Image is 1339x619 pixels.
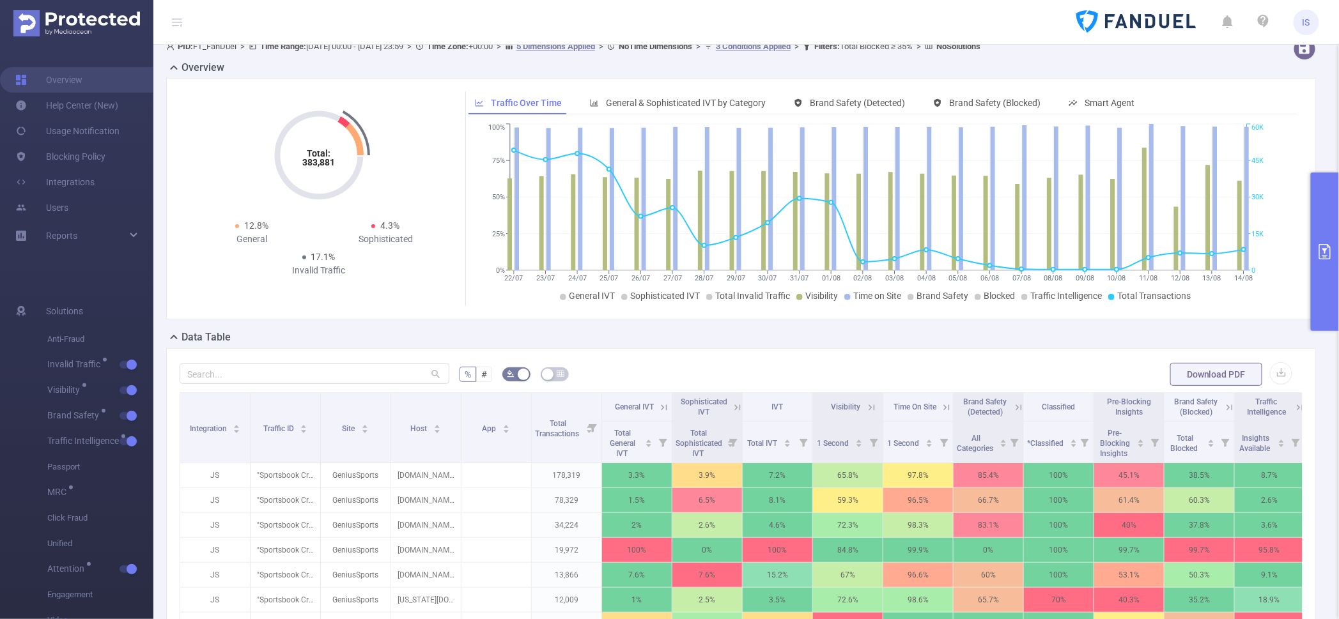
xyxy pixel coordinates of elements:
p: 2.6% [672,513,742,537]
b: Filters : [814,42,840,51]
p: 84.8% [813,538,883,562]
p: 72.3% [813,513,883,537]
p: 8.7% [1235,463,1304,487]
span: FT_FanDuel [DATE] 00:00 - [DATE] 23:59 +00:00 [166,42,980,51]
p: 13,866 [532,563,601,587]
tspan: 07/08 [1012,274,1031,282]
p: 7.6% [672,563,742,587]
span: *Classified [1027,439,1065,448]
span: Visibility [805,291,838,301]
p: [DOMAIN_NAME] [391,463,461,487]
p: 18.9% [1235,588,1304,612]
span: General IVT [615,402,654,411]
p: GeniusSports [321,538,391,562]
tspan: 75% [492,157,505,165]
tspan: 05/08 [949,274,968,282]
i: icon: caret-up [1278,438,1285,441]
span: Site [343,424,357,433]
a: Overview [15,67,82,93]
p: 0% [672,538,742,562]
a: Blocking Policy [15,144,105,169]
p: 96.6% [883,563,953,587]
tspan: 383,881 [302,157,335,167]
span: > [493,42,505,51]
b: Time Range: [260,42,306,51]
b: Time Zone: [427,42,468,51]
i: icon: caret-down [784,442,791,446]
p: 50.3% [1165,563,1234,587]
span: Total Blocked ≥ 35% [814,42,913,51]
i: icon: caret-down [503,428,510,432]
p: 59.3% [813,488,883,512]
span: Traffic Intelligence [47,436,123,445]
p: 100% [1024,463,1094,487]
p: 78,329 [532,488,601,512]
a: Integrations [15,169,95,195]
p: 37.8% [1165,513,1234,537]
p: 35.2% [1165,588,1234,612]
div: Sort [300,423,307,431]
tspan: 01/08 [822,274,840,282]
p: GeniusSports [321,563,391,587]
p: 99.7% [1165,538,1234,562]
span: 1 Second [817,439,851,448]
span: 12.8% [244,220,268,231]
p: "Sportsbook Creative Beta" [27356] [251,463,320,487]
tspan: 04/08 [917,274,936,282]
p: 40.3% [1094,588,1164,612]
tspan: 11/08 [1140,274,1158,282]
tspan: 29/07 [727,274,745,282]
div: Sort [855,438,863,445]
p: GeniusSports [321,513,391,537]
span: Insights Available [1239,434,1272,453]
i: Filter menu [1005,422,1023,462]
div: Sort [925,438,933,445]
p: 100% [602,538,672,562]
p: 19,972 [532,538,601,562]
i: icon: caret-up [1208,438,1215,441]
span: Host [411,424,430,433]
a: Reports [46,223,77,248]
a: Usage Notification [15,118,120,144]
i: icon: caret-down [1138,442,1145,446]
i: icon: caret-down [925,442,933,446]
p: 66.7% [954,488,1023,512]
span: Traffic Intelligence [1030,291,1102,301]
div: Sort [1207,438,1215,445]
p: 96.5% [883,488,953,512]
p: 95.8% [1235,538,1304,562]
i: icon: caret-down [434,428,441,432]
span: Unified [47,531,153,556]
i: icon: caret-down [233,428,240,432]
p: 98.6% [883,588,953,612]
span: Anti-Fraud [47,326,153,352]
i: icon: caret-down [1000,442,1007,446]
p: 2.5% [672,588,742,612]
i: icon: caret-up [784,438,791,441]
tspan: 0% [496,266,505,275]
span: # [481,369,487,379]
span: Brand Safety [47,411,104,420]
p: 60% [954,563,1023,587]
div: Sort [361,423,369,431]
tspan: 28/07 [695,274,714,282]
p: 3.9% [672,463,742,487]
tspan: 24/07 [568,274,587,282]
span: 1 Second [887,439,921,448]
b: No Time Dimensions [619,42,692,51]
img: Protected Media [13,10,140,36]
i: icon: caret-down [1208,442,1215,446]
p: JS [180,538,250,562]
p: 97.8% [883,463,953,487]
u: 5 Dimensions Applied [516,42,595,51]
p: 2.6% [1235,488,1304,512]
tspan: 14/08 [1235,274,1253,282]
span: Pre-Blocking Insights [1107,397,1151,416]
div: Sort [1278,438,1285,445]
i: icon: caret-down [646,442,653,446]
i: icon: caret-up [855,438,862,441]
i: icon: caret-up [300,423,307,427]
p: 8.1% [743,488,812,512]
p: JS [180,463,250,487]
span: > [913,42,925,51]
